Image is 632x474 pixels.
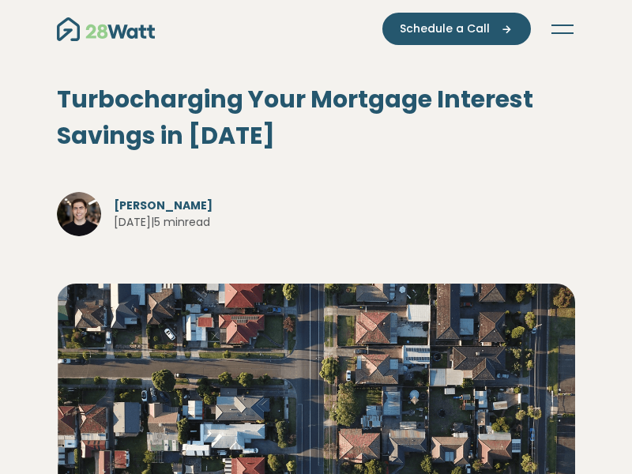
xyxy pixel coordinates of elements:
[550,21,575,37] button: Toggle navigation
[400,21,490,37] span: Schedule a Call
[57,192,101,236] img: Jake Havey
[57,17,155,41] img: 28Watt
[114,214,210,231] span: [DATE] | 5 min read
[382,13,531,45] button: Schedule a Call
[57,81,575,154] h1: Turbocharging Your Mortgage Interest Savings in [DATE]
[114,197,223,214] span: [PERSON_NAME]
[57,13,575,45] nav: Main navigation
